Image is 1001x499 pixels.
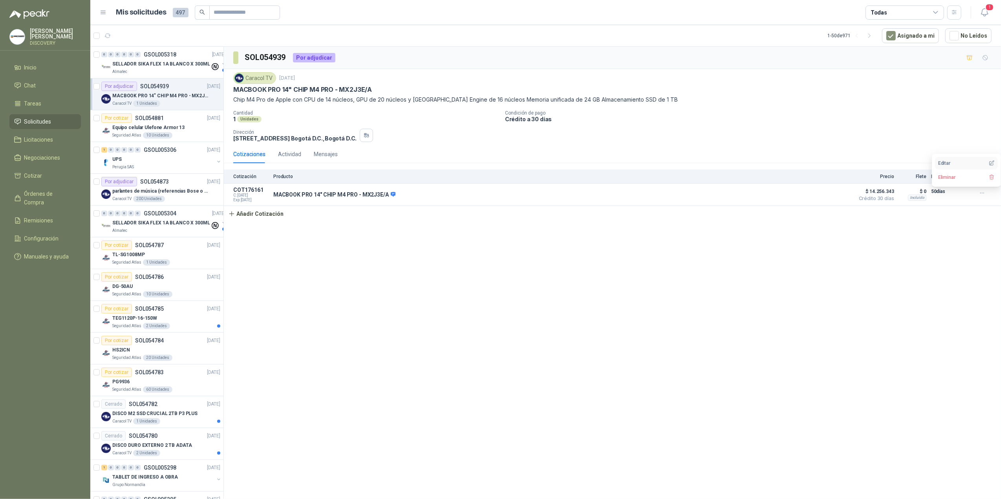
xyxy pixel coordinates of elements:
div: 0 [108,52,114,57]
img: Company Logo [101,62,111,72]
a: 1 0 0 0 0 0 GSOL005298[DATE] Company LogoTABLET DE INGRESO A OBRAGrupo Normandía [101,463,222,488]
div: Cerrado [101,399,126,409]
div: Caracol TV [233,72,276,84]
div: 1 Unidades [133,100,160,107]
a: Órdenes de Compra [9,186,81,210]
p: DISCOVERY [30,41,81,46]
p: Grupo Normandía [112,482,145,488]
div: 0 [121,147,127,153]
p: Caracol TV [112,100,132,107]
div: 0 [115,211,121,216]
p: [DATE] [212,51,225,58]
span: $ 14.256.343 [855,187,894,196]
span: Licitaciones [24,135,53,144]
div: 2 Unidades [143,323,170,329]
div: Por cotizar [101,304,132,313]
div: 0 [121,465,127,470]
span: Chat [24,81,36,90]
a: 0 0 0 0 0 0 GSOL005318[DATE] Company LogoSELLADOR SIKA FLEX 1A BLANCO X 300MLAlmatec [101,50,227,75]
p: [DATE] [212,210,225,217]
span: Configuración [24,234,59,243]
div: Por cotizar [101,272,132,282]
p: SOL054782 [129,401,157,407]
div: 0 [135,465,141,470]
div: 0 [115,147,121,153]
p: [DATE] [207,464,220,472]
a: Por cotizarSOL054786[DATE] Company LogoDG-50AUSeguridad Atlas10 Unidades [90,269,223,301]
p: Flete [899,174,926,179]
span: Negociaciones [24,153,60,162]
a: Negociaciones [9,150,81,165]
a: Por cotizarSOL054787[DATE] Company LogoTL-SG1008MPSeguridad Atlas1 Unidades [90,237,223,269]
div: 0 [135,211,141,216]
p: [DATE] [207,273,220,281]
p: GSOL005304 [144,211,176,216]
p: SOL054785 [135,306,164,311]
p: COT176161 [233,187,269,193]
p: Chip M4 Pro de Apple con CPU de 14 núcleos, GPU de 20 núcleos y [GEOGRAPHIC_DATA] Engine de 16 nú... [233,95,992,104]
p: GSOL005318 [144,52,176,57]
div: 0 [121,52,127,57]
div: Por cotizar [101,368,132,377]
button: Eliminar [935,171,998,184]
div: 0 [108,211,114,216]
button: No Leídos [945,28,992,43]
p: Producto [273,174,850,179]
p: GSOL005298 [144,465,176,470]
p: Precio [855,174,894,179]
p: $ 0 [899,187,926,196]
div: Por adjudicar [293,53,335,62]
p: SOL054783 [135,370,164,375]
p: Seguridad Atlas [112,132,141,138]
div: 1 - 50 de 971 [827,29,876,42]
a: 0 0 0 0 0 0 GSOL005304[DATE] Company LogoSELLADOR SIKA FLEX 1A BLANCO X 300MLAlmatec [101,209,227,234]
div: Por cotizar [101,240,132,250]
p: Crédito a 30 días [505,116,998,122]
img: Company Logo [101,317,111,326]
p: MACBOOK PRO 14" CHIP M4 PRO - MX2J3E/A [112,92,210,100]
h3: SOL054939 [245,51,287,64]
div: 0 [135,52,141,57]
p: DG-50AU [112,283,133,290]
p: [DATE] [207,337,220,344]
button: Asignado a mi [882,28,939,43]
p: [DATE] [207,242,220,249]
p: [DATE] [207,432,220,440]
div: 0 [101,211,107,216]
p: parlantes de música (referencias Bose o Alexa) CON MARCACION 1 LOGO (Mas datos en el adjunto) [112,188,210,195]
p: SELLADOR SIKA FLEX 1A BLANCO X 300ML [112,60,210,68]
p: MACBOOK PRO 14" CHIP M4 PRO - MX2J3E/A [233,86,372,94]
p: Cotización [233,174,269,179]
p: [DATE] [207,146,220,154]
div: Cotizaciones [233,150,265,158]
span: Cotizar [24,171,42,180]
div: 0 [128,211,134,216]
span: Crédito 30 días [855,196,894,201]
img: Company Logo [101,94,111,104]
span: 497 [173,8,188,17]
div: 0 [101,52,107,57]
span: 1 [985,4,994,11]
p: DISCO M2 SSD CRUCIAL 2TB P3 PLUS [112,410,198,417]
p: MACBOOK PRO 14" CHIP M4 PRO - MX2J3E/A [273,191,395,199]
div: 0 [135,147,141,153]
p: Condición de pago [505,110,998,116]
img: Company Logo [101,380,111,390]
p: Dirección [233,129,357,135]
div: 0 [115,52,121,57]
p: SOL054873 [140,179,169,184]
p: Seguridad Atlas [112,291,141,297]
p: [DATE] [207,83,220,90]
a: Inicio [9,60,81,75]
div: Actividad [278,150,301,158]
div: 0 [121,211,127,216]
a: Chat [9,78,81,93]
div: 0 [115,465,121,470]
span: Manuales y ayuda [24,252,69,261]
a: Solicitudes [9,114,81,129]
img: Company Logo [101,348,111,358]
div: Cerrado [101,431,126,441]
span: C: [DATE] [233,193,269,198]
div: Todas [871,8,887,17]
div: 10 Unidades [143,132,172,138]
